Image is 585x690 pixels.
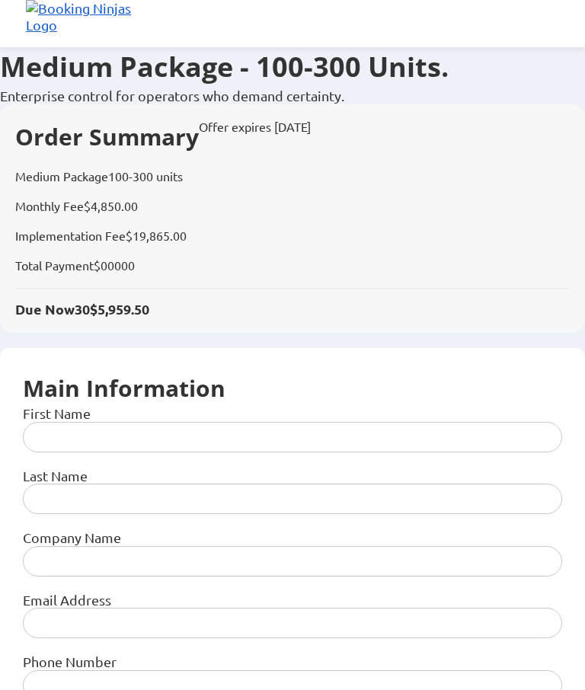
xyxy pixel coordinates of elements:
span: 100-300 units [108,169,183,184]
h2: Order Summary [15,120,199,154]
span: Due Now [15,301,90,318]
h2: Main Information [23,371,562,405]
span: Medium Package [15,169,108,184]
span: $00000 [94,258,135,273]
span: 30 [75,300,90,318]
span: Monthly Fee [15,199,84,213]
span: Offer expires [DATE] [199,120,311,154]
label: First Name [23,405,91,421]
label: Last Name [23,468,88,484]
label: Email Address [23,592,111,608]
span: $5,959.50 [90,300,149,318]
span: $19,865.00 [126,228,187,243]
span: Total Payment [15,258,94,273]
label: Company Name [23,529,121,545]
span: $4,850.00 [84,198,138,213]
label: Phone Number [23,653,117,669]
span: Implementation Fee [15,228,126,243]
